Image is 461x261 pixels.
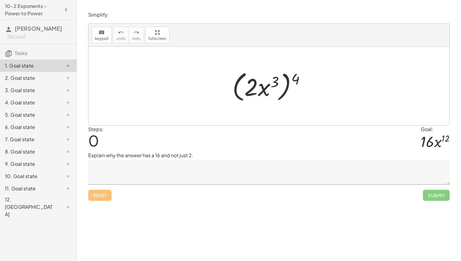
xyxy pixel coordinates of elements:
[5,87,54,94] div: 3. Goal state
[64,74,72,82] i: Task not started.
[64,148,72,155] i: Task not started.
[113,27,129,43] button: undoundo
[99,29,104,36] i: keyboard
[118,29,124,36] i: undo
[5,123,54,131] div: 6. Goal state
[5,196,54,218] div: 12. [GEOGRAPHIC_DATA]
[5,160,54,168] div: 9. Goal state
[5,185,54,192] div: 11. Goal state
[64,185,72,192] i: Task not started.
[88,11,450,18] p: Simplify.
[64,203,72,211] i: Task not started.
[421,126,450,133] div: Goal:
[132,37,140,41] span: redo
[7,33,72,39] div: Not you?
[64,160,72,168] i: Task not started.
[5,2,61,17] h4: 10-2 Exponents - Power to Power
[88,126,104,132] label: Steps:
[64,87,72,94] i: Task not started.
[5,173,54,180] div: 10. Goal state
[95,37,108,41] span: keypad
[5,136,54,143] div: 7. Goal state
[64,123,72,131] i: Task not started.
[64,62,72,69] i: Task not started.
[5,148,54,155] div: 8. Goal state
[15,25,62,32] span: [PERSON_NAME]
[64,136,72,143] i: Task not started.
[88,131,99,150] span: 0
[88,152,450,159] p: Explain why the answer has a 16 and not just 2.
[5,74,54,82] div: 2. Goal state
[64,111,72,119] i: Task not started.
[5,62,54,69] div: 1. Goal state
[133,29,139,36] i: redo
[64,173,72,180] i: Task not started.
[64,99,72,106] i: Task not started.
[116,37,126,41] span: undo
[92,27,112,43] button: keyboardkeypad
[129,27,144,43] button: redoredo
[148,37,166,41] span: fullscreen
[145,27,170,43] button: fullscreen
[5,99,54,106] div: 4. Goal state
[5,111,54,119] div: 5. Goal state
[15,50,27,56] span: Tasks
